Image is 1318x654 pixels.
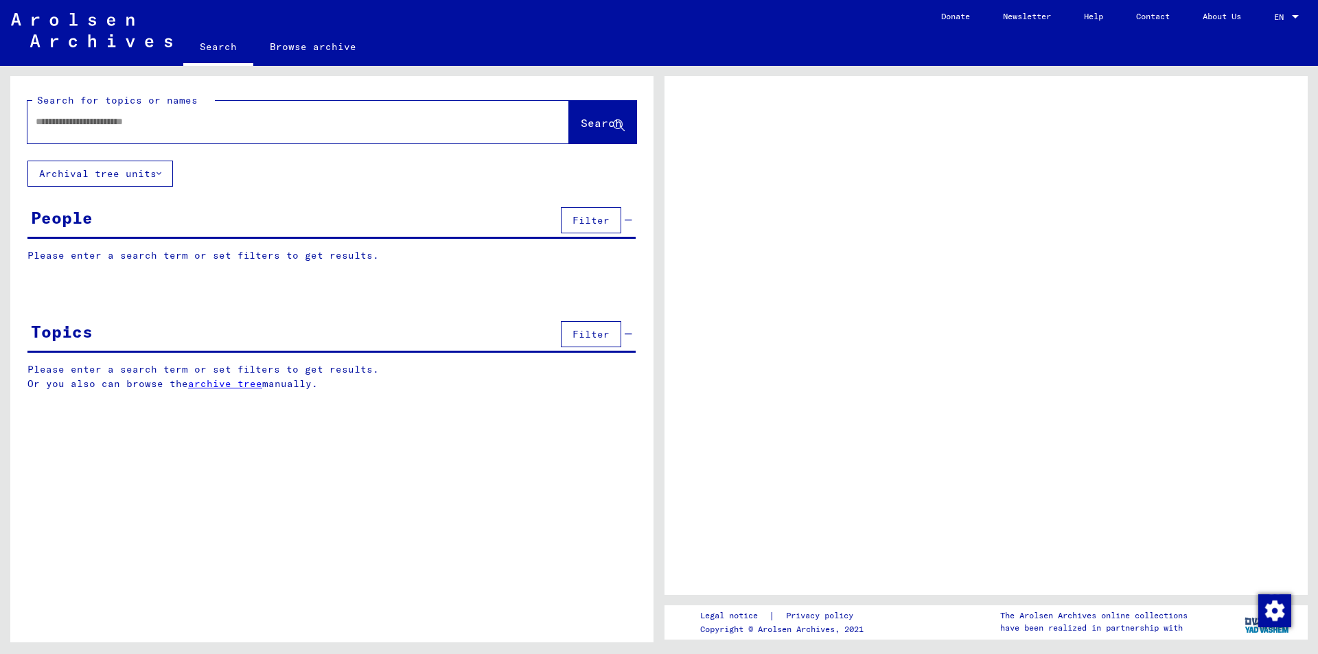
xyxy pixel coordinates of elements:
[581,116,622,130] span: Search
[11,13,172,47] img: Arolsen_neg.svg
[1000,609,1188,622] p: The Arolsen Archives online collections
[1274,12,1289,22] span: EN
[569,101,636,143] button: Search
[253,30,373,63] a: Browse archive
[37,94,198,106] mat-label: Search for topics or names
[573,214,610,226] span: Filter
[561,207,621,233] button: Filter
[700,623,870,635] p: Copyright © Arolsen Archives, 2021
[27,248,636,263] p: Please enter a search term or set filters to get results.
[700,609,769,623] a: Legal notice
[188,377,262,390] a: archive tree
[1258,594,1291,627] img: Change consent
[27,161,173,187] button: Archival tree units
[1242,605,1293,639] img: yv_logo.png
[27,362,636,391] p: Please enter a search term or set filters to get results. Or you also can browse the manually.
[573,328,610,340] span: Filter
[31,319,93,344] div: Topics
[700,609,870,623] div: |
[183,30,253,66] a: Search
[561,321,621,347] button: Filter
[1000,622,1188,634] p: have been realized in partnership with
[31,205,93,230] div: People
[775,609,870,623] a: Privacy policy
